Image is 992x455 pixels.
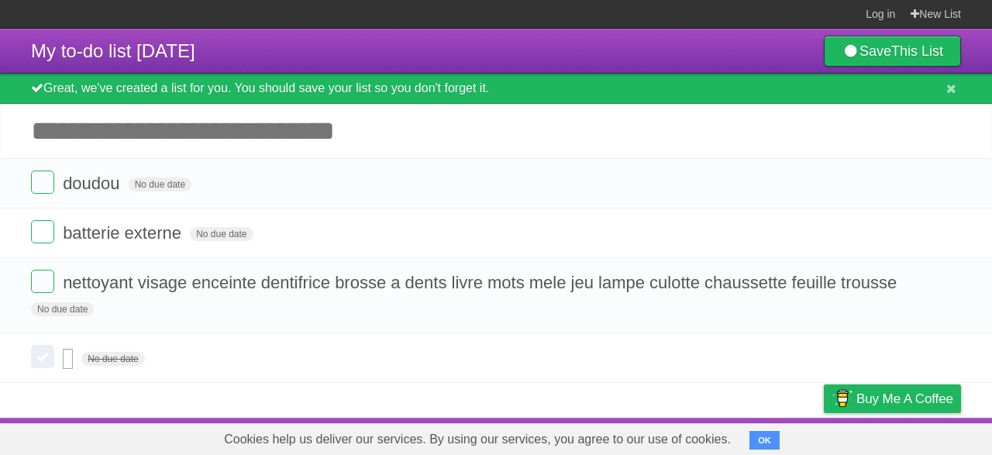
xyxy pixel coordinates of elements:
span: No due date [31,302,94,316]
img: Buy me a coffee [832,385,852,412]
span: My to-do list [DATE] [31,40,195,61]
span: No due date [190,227,253,241]
a: About [618,422,650,451]
a: Buy me a coffee [824,384,961,413]
b: This List [891,43,943,59]
a: Privacy [804,422,844,451]
label: Star task [866,171,896,196]
label: Star task [866,220,896,246]
span: nettoyant visage enceinte dentifrice brosse a dents livre mots mele jeu lampe culotte chaussette ... [63,273,901,292]
label: Done [31,220,54,243]
a: Suggest a feature [863,422,961,451]
span: No due date [129,178,191,191]
label: Done [31,270,54,293]
a: Developers [669,422,732,451]
a: SaveThis List [824,36,961,67]
label: Done [31,345,54,368]
a: Terms [751,422,785,451]
span: No due date [81,352,144,366]
label: Star task [866,295,896,321]
button: OK [749,431,780,450]
span: Buy me a coffee [856,385,953,412]
span: doudou [63,174,123,193]
label: Done [31,171,54,194]
span: batterie externe [63,223,185,243]
span: Cookies help us deliver our services. By using our services, you agree to our use of cookies. [208,424,746,455]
